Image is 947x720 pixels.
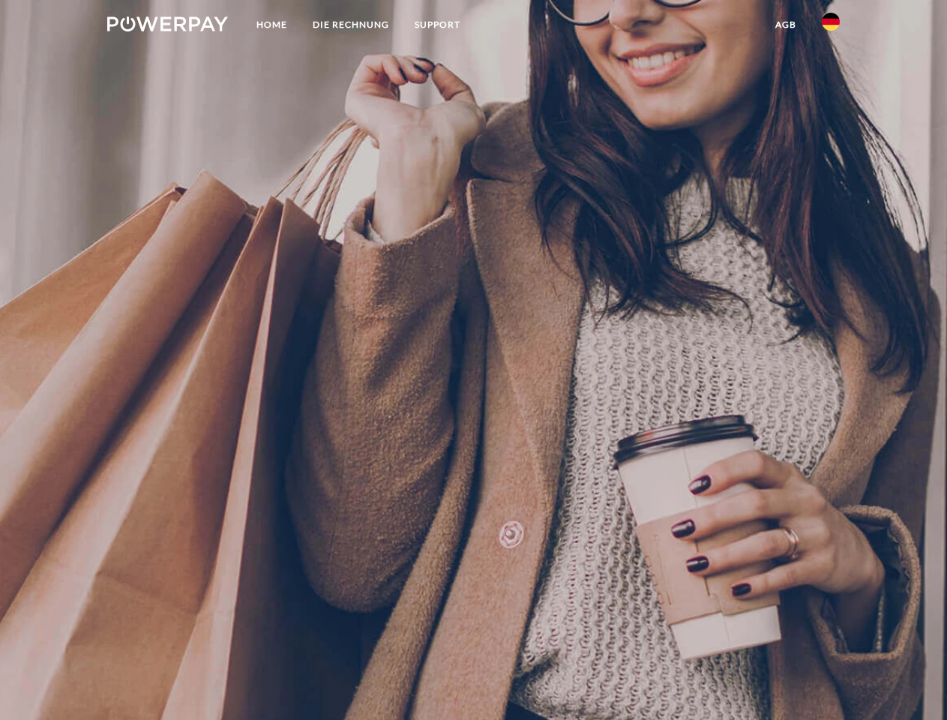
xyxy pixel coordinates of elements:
[822,13,840,31] img: de
[402,11,473,38] a: SUPPORT
[300,11,402,38] a: DIE RECHNUNG
[763,11,809,38] a: agb
[244,11,300,38] a: Home
[107,16,228,31] img: logo-powerpay-white.svg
